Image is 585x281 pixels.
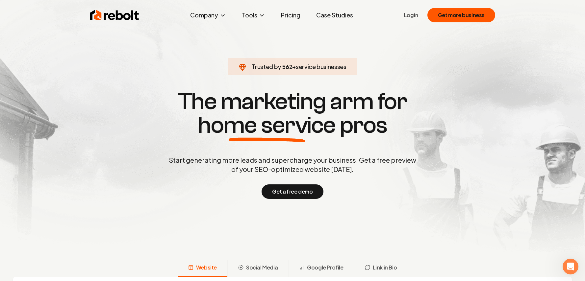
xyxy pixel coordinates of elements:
[427,8,495,22] button: Get more business
[296,63,346,70] span: service businesses
[196,264,217,271] span: Website
[563,259,578,274] iframe: Intercom live chat
[185,9,231,22] button: Company
[246,264,278,271] span: Social Media
[135,90,450,137] h1: The marketing arm for pros
[237,9,270,22] button: Tools
[252,63,281,70] span: Trusted by
[282,62,292,71] span: 562
[288,260,354,277] button: Google Profile
[198,113,336,137] span: home service
[90,9,139,22] img: Rebolt Logo
[178,260,227,277] button: Website
[227,260,288,277] button: Social Media
[167,155,418,174] p: Start generating more leads and supercharge your business. Get a free preview of your SEO-optimiz...
[404,11,418,19] a: Login
[292,63,296,70] span: +
[373,264,397,271] span: Link in Bio
[276,9,306,22] a: Pricing
[311,9,358,22] a: Case Studies
[354,260,408,277] button: Link in Bio
[307,264,343,271] span: Google Profile
[262,184,323,199] button: Get a free demo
